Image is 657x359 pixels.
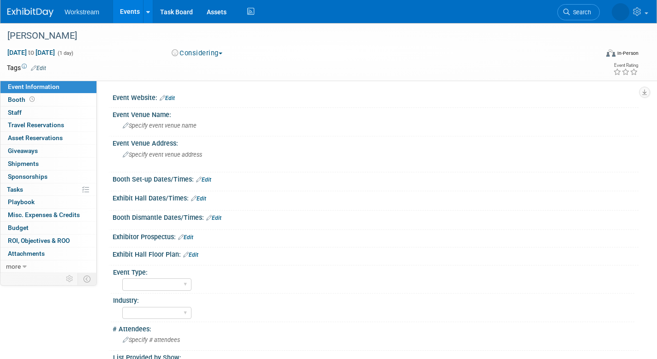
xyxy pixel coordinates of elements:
[8,173,48,180] span: Sponsorships
[0,81,96,93] a: Event Information
[113,247,639,259] div: Exhibit Hall Floor Plan:
[78,273,97,285] td: Toggle Event Tabs
[7,186,23,193] span: Tasks
[113,91,639,103] div: Event Website:
[27,49,36,56] span: to
[0,183,96,196] a: Tasks
[0,260,96,273] a: more
[0,171,96,183] a: Sponsorships
[606,49,615,57] img: Format-Inperson.png
[0,196,96,208] a: Playbook
[206,215,221,221] a: Edit
[0,119,96,131] a: Travel Reservations
[0,158,96,170] a: Shipments
[7,48,55,57] span: [DATE] [DATE]
[4,28,585,44] div: [PERSON_NAME]
[8,83,60,90] span: Event Information
[613,63,638,68] div: Event Rating
[178,234,193,241] a: Edit
[0,222,96,234] a: Budget
[8,160,39,167] span: Shipments
[183,252,198,258] a: Edit
[113,172,639,184] div: Booth Set-up Dates/Times:
[123,336,180,343] span: Specify # attendees
[6,263,21,270] span: more
[0,247,96,260] a: Attachments
[8,121,64,129] span: Travel Reservations
[0,132,96,144] a: Asset Reservations
[8,250,45,257] span: Attachments
[557,4,600,20] a: Search
[0,209,96,221] a: Misc. Expenses & Credits
[8,96,36,103] span: Booth
[545,48,639,62] div: Event Format
[7,63,46,72] td: Tags
[113,108,639,119] div: Event Venue Name:
[113,191,639,203] div: Exhibit Hall Dates/Times:
[123,122,197,129] span: Specify event venue name
[570,9,591,16] span: Search
[168,48,226,58] button: Considering
[113,230,639,242] div: Exhibitor Prospectus:
[8,211,80,218] span: Misc. Expenses & Credits
[612,3,629,21] img: Tatia Meghdadi
[0,235,96,247] a: ROI, Objectives & ROO
[113,211,639,223] div: Booth Dismantle Dates/Times:
[8,147,38,154] span: Giveaways
[196,177,211,183] a: Edit
[0,94,96,106] a: Booth
[7,8,54,17] img: ExhibitDay
[8,134,63,141] span: Asset Reservations
[113,294,634,305] div: Industry:
[113,322,639,334] div: # Attendees:
[8,109,22,116] span: Staff
[31,65,46,71] a: Edit
[8,198,35,206] span: Playbook
[62,273,78,285] td: Personalize Event Tab Strip
[8,237,70,244] span: ROI, Objectives & ROO
[0,145,96,157] a: Giveaways
[65,8,99,16] span: Workstream
[0,106,96,119] a: Staff
[113,136,639,148] div: Event Venue Address:
[123,151,202,158] span: Specify event venue address
[191,195,206,202] a: Edit
[8,224,29,231] span: Budget
[617,50,639,57] div: In-Person
[28,96,36,103] span: Booth not reserved yet
[113,265,634,277] div: Event Type:
[57,50,73,56] span: (1 day)
[160,95,175,101] a: Edit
